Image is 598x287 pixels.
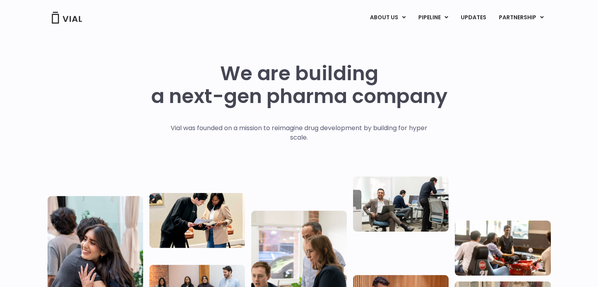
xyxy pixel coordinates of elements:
img: Group of people playing whirlyball [455,221,550,276]
p: Vial was founded on a mission to reimagine drug development by building for hyper scale. [162,123,436,142]
a: PARTNERSHIPMenu Toggle [493,11,550,24]
a: ABOUT USMenu Toggle [364,11,412,24]
img: Vial Logo [51,12,83,24]
a: UPDATES [454,11,492,24]
img: Two people looking at a paper talking. [149,193,245,248]
a: PIPELINEMenu Toggle [412,11,454,24]
img: Three people working in an office [353,177,449,232]
h1: We are building a next-gen pharma company [151,62,447,108]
